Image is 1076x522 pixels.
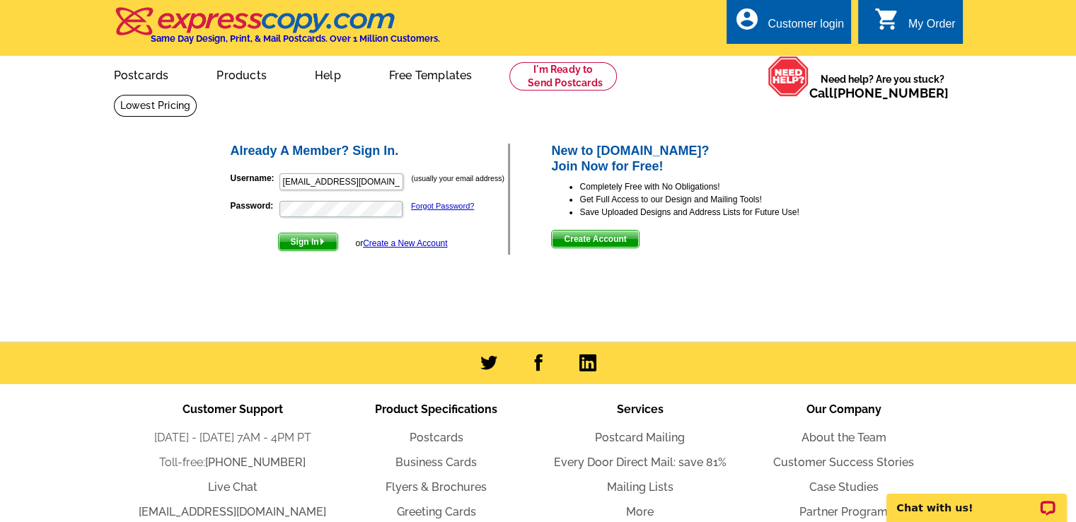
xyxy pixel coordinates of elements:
[375,402,497,416] span: Product Specifications
[579,206,848,219] li: Save Uploaded Designs and Address Lists for Future Use!
[551,230,639,248] button: Create Account
[809,72,956,100] span: Need help? Are you stuck?
[626,505,654,518] a: More
[551,144,848,174] h2: New to [DOMAIN_NAME]? Join Now for Free!
[231,199,278,212] label: Password:
[877,477,1076,522] iframe: LiveChat chat widget
[799,505,888,518] a: Partner Program
[91,57,192,91] a: Postcards
[131,454,335,471] li: Toll-free:
[579,180,848,193] li: Completely Free with No Obligations!
[579,193,848,206] li: Get Full Access to our Design and Mailing Tools!
[554,456,727,469] a: Every Door Direct Mail: save 81%
[139,505,326,518] a: [EMAIL_ADDRESS][DOMAIN_NAME]
[363,238,447,248] a: Create a New Account
[908,18,956,37] div: My Order
[734,6,759,32] i: account_circle
[410,431,463,444] a: Postcards
[395,456,477,469] a: Business Cards
[802,431,886,444] a: About the Team
[768,56,809,97] img: help
[833,86,949,100] a: [PHONE_NUMBER]
[183,402,283,416] span: Customer Support
[278,233,338,251] button: Sign In
[773,456,914,469] a: Customer Success Stories
[552,231,638,248] span: Create Account
[131,429,335,446] li: [DATE] - [DATE] 7AM - 4PM PT
[231,172,278,185] label: Username:
[279,233,337,250] span: Sign In
[607,480,673,494] a: Mailing Lists
[231,144,509,159] h2: Already A Member? Sign In.
[874,16,956,33] a: shopping_cart My Order
[411,202,474,210] a: Forgot Password?
[208,480,258,494] a: Live Chat
[114,17,440,44] a: Same Day Design, Print, & Mail Postcards. Over 1 Million Customers.
[412,174,504,182] small: (usually your email address)
[386,480,487,494] a: Flyers & Brochures
[806,402,881,416] span: Our Company
[151,33,440,44] h4: Same Day Design, Print, & Mail Postcards. Over 1 Million Customers.
[809,86,949,100] span: Call
[194,57,289,91] a: Products
[292,57,364,91] a: Help
[595,431,685,444] a: Postcard Mailing
[734,16,844,33] a: account_circle Customer login
[366,57,495,91] a: Free Templates
[617,402,664,416] span: Services
[809,480,879,494] a: Case Studies
[355,237,447,250] div: or
[319,238,325,245] img: button-next-arrow-white.png
[874,6,900,32] i: shopping_cart
[768,18,844,37] div: Customer login
[397,505,476,518] a: Greeting Cards
[205,456,306,469] a: [PHONE_NUMBER]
